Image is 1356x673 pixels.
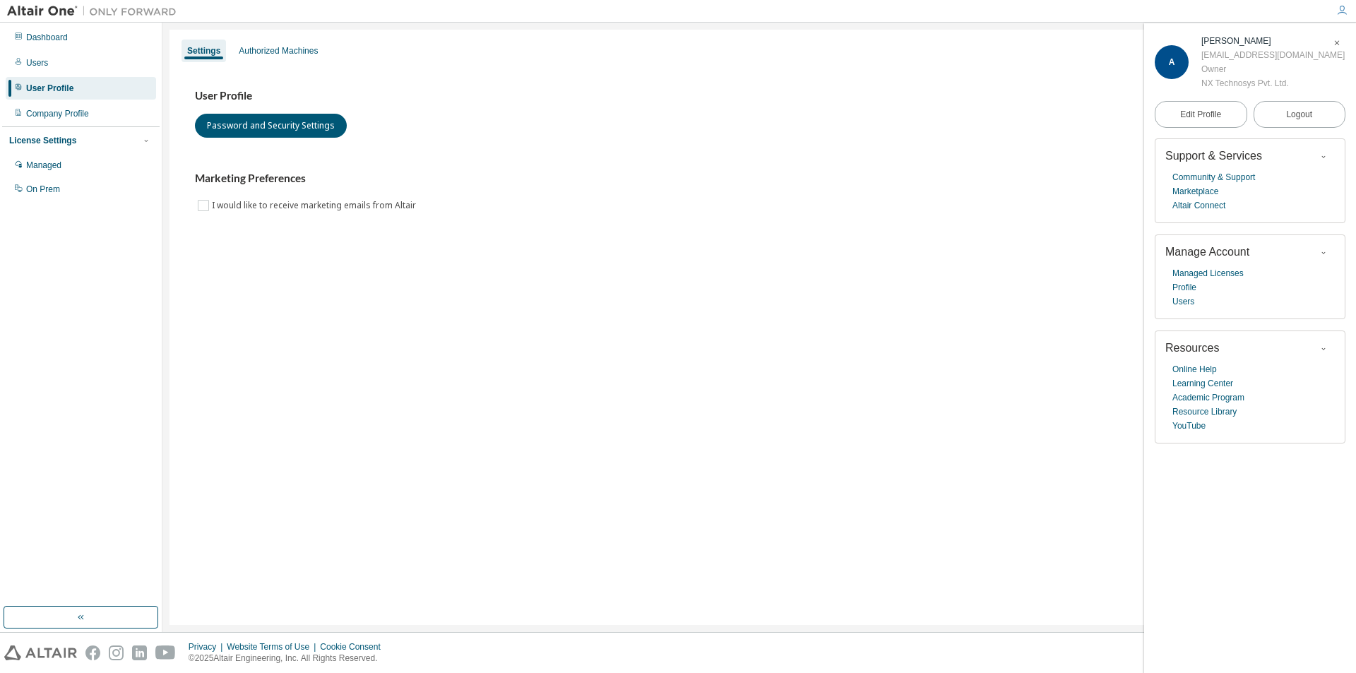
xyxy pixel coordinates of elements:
[1201,76,1345,90] div: NX Technosys Pvt. Ltd.
[189,641,227,653] div: Privacy
[227,641,320,653] div: Website Terms of Use
[1254,101,1346,128] button: Logout
[195,114,347,138] button: Password and Security Settings
[1172,405,1237,419] a: Resource Library
[1169,57,1175,67] span: A
[1172,391,1244,405] a: Academic Program
[7,4,184,18] img: Altair One
[26,57,48,69] div: Users
[1165,246,1249,258] span: Manage Account
[1172,170,1255,184] a: Community & Support
[1165,150,1262,162] span: Support & Services
[26,184,60,195] div: On Prem
[109,645,124,660] img: instagram.svg
[239,45,318,56] div: Authorized Machines
[1172,184,1218,198] a: Marketplace
[1172,362,1217,376] a: Online Help
[9,135,76,146] div: License Settings
[1172,419,1206,433] a: YouTube
[189,653,389,665] p: © 2025 Altair Engineering, Inc. All Rights Reserved.
[1165,342,1219,354] span: Resources
[4,645,77,660] img: altair_logo.svg
[320,641,388,653] div: Cookie Consent
[1201,34,1345,48] div: Ajinkya Dhame
[1172,266,1244,280] a: Managed Licenses
[26,83,73,94] div: User Profile
[1172,376,1233,391] a: Learning Center
[195,172,1324,186] h3: Marketing Preferences
[1201,62,1345,76] div: Owner
[132,645,147,660] img: linkedin.svg
[1201,48,1345,62] div: [EMAIL_ADDRESS][DOMAIN_NAME]
[195,89,1324,103] h3: User Profile
[212,197,419,214] label: I would like to receive marketing emails from Altair
[155,645,176,660] img: youtube.svg
[1172,280,1196,294] a: Profile
[1180,109,1221,120] span: Edit Profile
[1286,107,1312,121] span: Logout
[26,160,61,171] div: Managed
[187,45,220,56] div: Settings
[1172,294,1194,309] a: Users
[26,32,68,43] div: Dashboard
[1172,198,1225,213] a: Altair Connect
[1155,101,1247,128] a: Edit Profile
[26,108,89,119] div: Company Profile
[85,645,100,660] img: facebook.svg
